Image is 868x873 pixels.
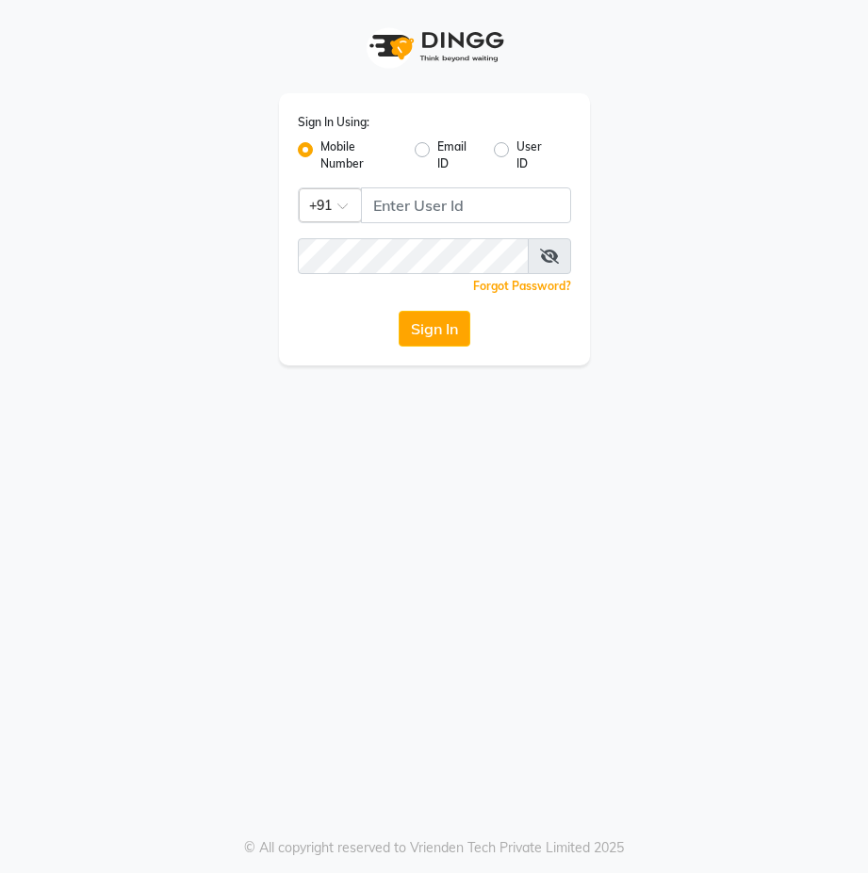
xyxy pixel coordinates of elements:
[473,279,571,293] a: Forgot Password?
[516,138,555,172] label: User ID
[298,238,529,274] input: Username
[361,187,571,223] input: Username
[320,138,400,172] label: Mobile Number
[359,19,510,74] img: logo1.svg
[437,138,480,172] label: Email ID
[399,311,470,347] button: Sign In
[298,114,369,131] label: Sign In Using:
